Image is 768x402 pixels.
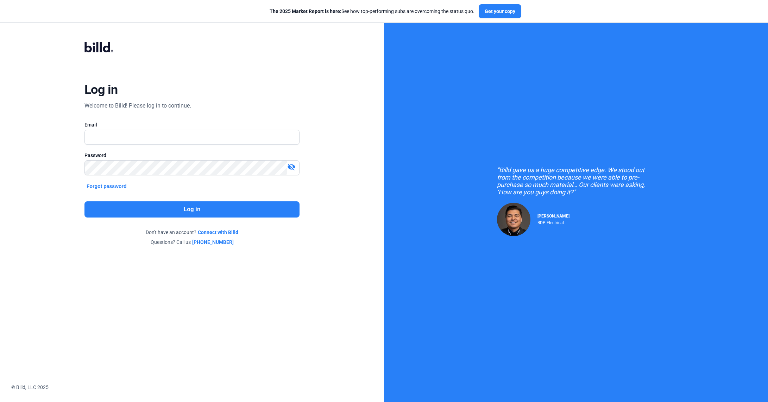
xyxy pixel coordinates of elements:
[287,163,296,171] mat-icon: visibility_off
[84,239,300,246] div: Questions? Call us
[537,214,569,219] span: [PERSON_NAME]
[497,203,530,236] img: Raul Pacheco
[84,229,300,236] div: Don't have an account?
[270,8,341,14] span: The 2025 Market Report is here:
[497,166,655,196] div: "Billd gave us a huge competitive edge. We stood out from the competition because we were able to...
[84,102,191,110] div: Welcome to Billd! Please log in to continue.
[84,201,300,218] button: Log in
[84,121,300,128] div: Email
[479,4,521,18] button: Get your copy
[84,152,300,159] div: Password
[84,182,129,190] button: Forgot password
[84,82,118,97] div: Log in
[198,229,238,236] a: Connect with Billd
[537,219,569,225] div: RDP Electrical
[192,239,234,246] a: [PHONE_NUMBER]
[270,8,474,15] div: See how top-performing subs are overcoming the status quo.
